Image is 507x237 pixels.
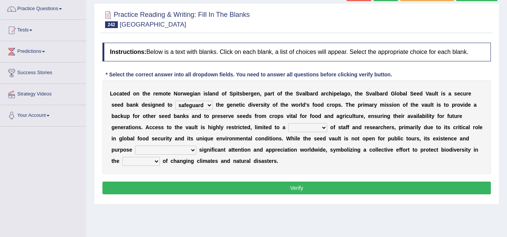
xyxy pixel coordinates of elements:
b: d [245,113,249,119]
b: n [212,91,216,97]
b: i [345,113,346,119]
b: e [368,113,371,119]
b: o [272,102,276,108]
b: g [339,113,343,119]
b: h [144,91,147,97]
b: e [187,91,190,97]
b: o [133,91,137,97]
b: d [141,102,145,108]
b: d [315,91,318,97]
b: e [468,102,471,108]
b: u [349,113,352,119]
b: v [299,91,302,97]
b: o [277,91,280,97]
b: n [155,102,159,108]
b: c [326,91,329,97]
b: s [281,113,284,119]
b: d [330,113,334,119]
h2: Practice Reading & Writing: Fill In The Blanks [102,9,250,28]
b: e [231,113,234,119]
b: o [143,113,146,119]
b: t [436,91,438,97]
b: e [217,113,220,119]
b: L [110,91,113,97]
b: d [385,91,388,97]
b: d [420,91,423,97]
b: y [374,102,377,108]
b: o [446,102,449,108]
b: a [337,113,340,119]
b: e [230,102,233,108]
b: p [335,102,338,108]
b: r [455,102,457,108]
b: f [276,102,278,108]
b: a [119,91,122,97]
b: o [259,113,262,119]
b: c [116,91,119,97]
b: a [341,91,344,97]
b: a [177,113,180,119]
b: s [186,113,189,119]
b: h [412,102,416,108]
b: t [291,113,293,119]
b: d [318,113,322,119]
b: r [181,91,182,97]
a: Strategy Videos [0,84,86,103]
b: n [180,113,183,119]
b: a [194,91,197,97]
b: a [209,91,212,97]
b: g [190,91,193,97]
b: m [364,102,369,108]
b: d [120,102,123,108]
b: p [277,113,281,119]
b: a [369,102,372,108]
b: a [129,102,132,108]
b: l [352,113,354,119]
b: r [299,102,301,108]
b: n [132,102,136,108]
b: o [274,113,278,119]
b: n [397,102,400,108]
b: s [454,91,457,97]
b: S [410,91,414,97]
b: t [166,91,168,97]
button: Verify [102,182,491,194]
b: e [457,91,460,97]
b: t [432,102,434,108]
b: f [312,102,314,108]
b: s [147,102,150,108]
b: t [239,102,241,108]
b: t [355,91,357,97]
b: o [169,102,173,108]
b: p [233,91,236,97]
b: e [168,91,171,97]
b: c [460,91,463,97]
b: h [218,102,221,108]
b: b [174,113,177,119]
b: e [151,113,154,119]
b: e [352,102,355,108]
b: e [337,91,340,97]
b: e [245,91,248,97]
b: a [302,91,305,97]
b: l [406,91,407,97]
b: r [256,113,258,119]
b: h [357,91,360,97]
b: i [385,102,386,108]
b: a [324,113,327,119]
b: a [293,113,296,119]
b: u [432,91,435,97]
b: s [239,91,242,97]
b: s [220,113,223,119]
b: o [134,113,138,119]
b: b [307,91,310,97]
b: S [296,91,299,97]
b: d [167,113,171,119]
b: l [301,102,302,108]
b: i [203,91,205,97]
b: e [415,102,418,108]
a: Your Account [0,105,86,124]
small: [GEOGRAPHIC_DATA] [120,21,186,28]
b: s [111,102,114,108]
b: o [221,91,225,97]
